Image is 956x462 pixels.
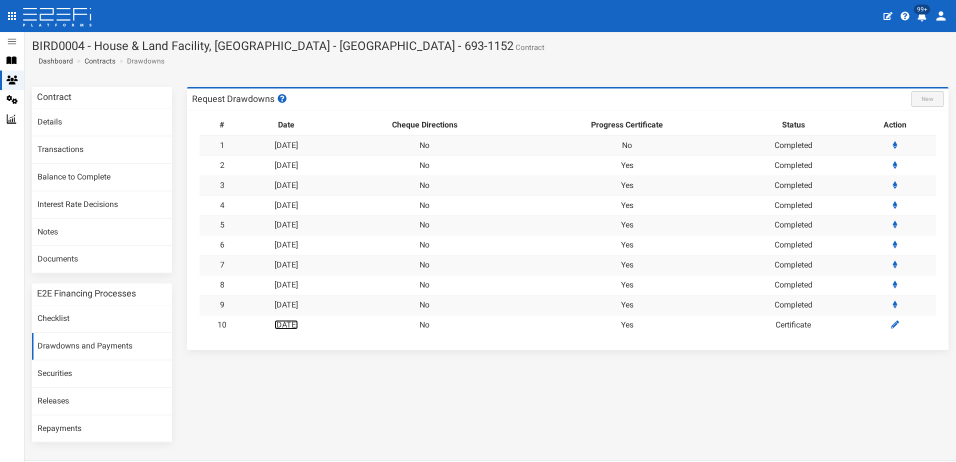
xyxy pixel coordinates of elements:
[220,300,224,309] a: 9
[774,280,812,289] a: Completed
[274,240,298,249] a: [DATE]
[32,219,172,246] a: Notes
[911,93,943,103] a: New
[274,200,298,210] a: [DATE]
[217,320,226,329] a: 10
[274,320,298,329] a: [DATE]
[521,235,732,255] td: Yes
[733,115,854,135] th: Status
[521,215,732,235] td: Yes
[32,109,172,136] a: Details
[327,255,521,275] td: No
[32,305,172,332] a: Checklist
[774,220,812,229] a: Completed
[327,195,521,215] td: No
[774,180,812,190] a: Completed
[327,135,521,155] td: No
[32,39,948,52] h1: BIRD0004 - House & Land Facility, [GEOGRAPHIC_DATA] - [GEOGRAPHIC_DATA] - 693-1152
[774,200,812,210] a: Completed
[32,164,172,191] a: Balance to Complete
[521,195,732,215] td: Yes
[220,280,224,289] a: 8
[774,140,812,150] a: Completed
[521,295,732,315] td: Yes
[34,57,73,65] span: Dashboard
[521,255,732,275] td: Yes
[220,240,224,249] a: 6
[521,275,732,295] td: Yes
[327,155,521,175] td: No
[34,56,73,66] a: Dashboard
[521,315,732,334] td: Yes
[32,191,172,218] a: Interest Rate Decisions
[220,140,224,150] a: 1
[521,115,732,135] th: Progress Certificate
[274,140,298,150] a: [DATE]
[774,160,812,170] a: Completed
[220,160,224,170] a: 2
[220,200,224,210] a: 4
[32,246,172,273] a: Documents
[327,215,521,235] td: No
[274,280,298,289] a: [DATE]
[274,260,298,269] a: [DATE]
[911,91,943,107] button: New
[733,315,854,334] td: Certificate
[32,333,172,360] a: Drawdowns and Payments
[117,56,164,66] li: Drawdowns
[774,300,812,309] a: Completed
[854,115,936,135] th: Action
[220,220,224,229] a: 5
[192,94,288,103] h3: Request Drawdowns
[327,275,521,295] td: No
[32,415,172,442] a: Repayments
[32,360,172,387] a: Securities
[274,180,298,190] a: [DATE]
[327,295,521,315] td: No
[274,160,298,170] a: [DATE]
[513,44,544,51] small: Contract
[274,300,298,309] a: [DATE]
[327,115,521,135] th: Cheque Directions
[199,115,244,135] th: #
[37,92,71,101] h3: Contract
[327,315,521,334] td: No
[244,115,327,135] th: Date
[274,220,298,229] a: [DATE]
[84,56,115,66] a: Contracts
[327,175,521,195] td: No
[32,136,172,163] a: Transactions
[774,260,812,269] a: Completed
[220,180,224,190] a: 3
[774,240,812,249] a: Completed
[521,175,732,195] td: Yes
[37,289,136,298] h3: E2E Financing Processes
[521,135,732,155] td: No
[521,155,732,175] td: Yes
[327,235,521,255] td: No
[32,388,172,415] a: Releases
[220,260,224,269] a: 7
